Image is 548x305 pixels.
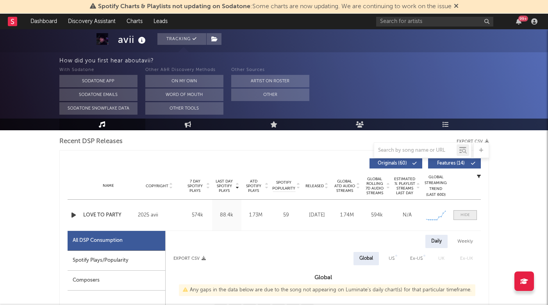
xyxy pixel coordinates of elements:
div: Name [83,183,134,189]
span: Recent DSP Releases [59,137,123,146]
button: Features(14) [428,158,481,168]
span: ATD Spotify Plays [243,179,264,193]
h3: Global [166,273,481,282]
a: Dashboard [25,14,62,29]
button: Originals(60) [369,158,422,168]
span: Features ( 14 ) [433,161,469,166]
div: Global [359,254,373,263]
a: LOVE TO PARTY [83,211,134,219]
div: Daily [425,235,448,248]
button: Other Tools [145,102,223,115]
button: Other [231,89,309,101]
div: All DSP Consumption [68,231,165,251]
div: 1.74M [334,211,360,219]
div: 594k [364,211,390,219]
span: Global ATD Audio Streams [334,179,355,193]
span: Spotify Charts & Playlists not updating on Sodatone [98,4,250,10]
div: [DATE] [304,211,330,219]
span: 7 Day Spotify Plays [185,179,205,193]
div: Any gaps in the data below are due to the song not appearing on Luminate's daily chart(s) for tha... [179,284,475,296]
div: 1.73M [243,211,269,219]
button: 99+ [516,18,521,25]
div: Composers [68,271,165,291]
div: 574k [185,211,210,219]
a: Leads [148,14,173,29]
span: Released [305,184,324,188]
div: US [389,254,394,263]
span: Copyright [146,184,168,188]
div: avii [118,33,148,46]
button: Export CSV [457,139,489,144]
button: On My Own [145,75,223,87]
button: Tracking [157,33,206,45]
input: Search by song name or URL [374,147,457,154]
span: Originals ( 60 ) [375,161,411,166]
div: Global Streaming Trend (Last 60D) [424,174,448,198]
span: : Some charts are now updating. We are continuing to work on the issue [98,4,452,10]
div: 59 [273,211,300,219]
div: N/A [394,211,420,219]
div: All DSP Consumption [73,236,123,245]
div: 2025 avii [138,211,180,220]
button: Sodatone App [59,75,137,87]
div: 88.4k [214,211,239,219]
span: Dismiss [454,4,459,10]
span: Last Day Spotify Plays [214,179,235,193]
button: Export CSV [173,256,206,261]
a: Discovery Assistant [62,14,121,29]
span: Spotify Popularity [272,180,295,192]
button: Sodatone Snowflake Data [59,102,137,115]
div: 99 + [518,16,528,21]
div: Other Sources [231,66,309,75]
input: Search for artists [376,17,493,27]
div: Weekly [452,235,479,248]
span: Global Rolling 7D Audio Streams [364,177,386,195]
button: Word Of Mouth [145,89,223,101]
div: Spotify Plays/Popularity [68,251,165,271]
button: Artist on Roster [231,75,309,87]
a: Charts [121,14,148,29]
span: Estimated % Playlist Streams Last Day [394,177,416,195]
div: Ex-US [410,254,423,263]
div: Other A&R Discovery Methods [145,66,223,75]
button: Sodatone Emails [59,89,137,101]
div: With Sodatone [59,66,137,75]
